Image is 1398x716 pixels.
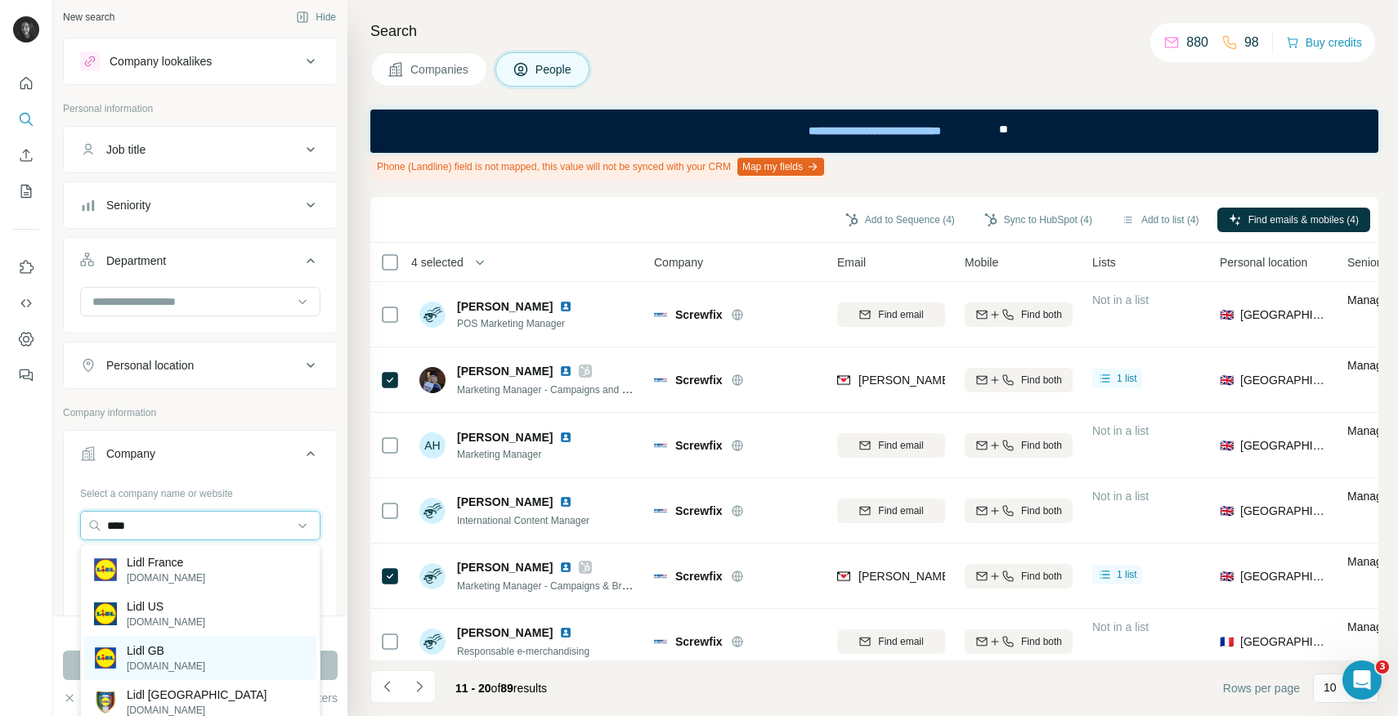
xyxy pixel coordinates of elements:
span: Find both [1021,634,1062,649]
span: Not in a list [1092,620,1149,633]
span: Lists [1092,254,1116,271]
span: [PERSON_NAME] [457,298,553,315]
span: Mobile [965,254,998,271]
img: Logo of Screwfix [654,504,667,517]
span: Company [654,254,703,271]
button: Seniority [64,186,337,225]
span: Manager [1347,620,1392,633]
button: Add to list (4) [1110,208,1211,232]
p: [DOMAIN_NAME] [127,615,205,629]
span: Personal location [1220,254,1307,271]
img: Avatar [419,367,446,393]
button: Hide [285,5,347,29]
button: Find email [837,433,945,458]
p: Lidl France [127,554,205,571]
span: [GEOGRAPHIC_DATA] [1240,503,1328,519]
button: Add to Sequence (4) [834,208,966,232]
div: Company [106,445,155,462]
span: Not in a list [1092,293,1149,307]
img: Avatar [13,16,39,43]
button: Dashboard [13,324,39,354]
div: Select a company name or website [80,480,320,501]
span: [GEOGRAPHIC_DATA] [1240,633,1328,650]
span: Rows per page [1223,680,1300,696]
button: Company lookalikes [64,42,337,81]
button: Find email [837,629,945,654]
button: Use Surfe API [13,289,39,318]
h4: Search [370,20,1378,43]
span: Screwfix [675,372,723,388]
div: Company lookalikes [110,53,212,69]
span: [GEOGRAPHIC_DATA] [1240,307,1328,323]
span: [PERSON_NAME] [457,429,553,445]
p: Personal information [63,101,338,116]
button: Find both [965,433,1073,458]
img: LinkedIn logo [559,365,572,378]
img: Logo of Screwfix [654,374,667,387]
span: Screwfix [675,437,723,454]
div: Job title [106,141,146,158]
p: 98 [1244,33,1259,52]
button: Find both [965,302,1073,327]
span: [PERSON_NAME] [457,559,553,575]
span: Manager [1347,293,1392,307]
button: Buy credits [1286,31,1362,54]
span: 🇬🇧 [1220,437,1234,454]
button: Use Surfe on LinkedIn [13,253,39,282]
img: LinkedIn logo [559,561,572,574]
img: Logo of Screwfix [654,439,667,452]
span: Screwfix [675,633,723,650]
span: Find email [878,438,923,453]
img: Lidl GB [94,647,117,669]
iframe: Banner [370,110,1378,153]
button: Map my fields [737,158,824,176]
img: provider findymail logo [837,568,850,584]
div: Personal location [106,357,194,374]
span: Find both [1021,438,1062,453]
button: Personal location [64,346,337,385]
button: Sync to HubSpot (4) [973,208,1104,232]
img: Logo of Screwfix [654,308,667,321]
p: 10 [1324,679,1337,696]
span: 89 [500,682,513,695]
button: Find email [837,302,945,327]
span: Find both [1021,373,1062,387]
p: [DOMAIN_NAME] [127,571,205,585]
span: POS Marketing Manager [457,316,579,331]
button: Feedback [13,360,39,390]
span: Email [837,254,866,271]
button: Find both [965,368,1073,392]
img: Logo of Screwfix [654,635,667,648]
button: Clear [63,690,110,706]
span: Companies [410,61,470,78]
button: Find emails & mobiles (4) [1217,208,1370,232]
img: LinkedIn logo [559,300,572,313]
span: Find both [1021,307,1062,322]
span: [PERSON_NAME] [457,624,553,641]
span: Not in a list [1092,424,1149,437]
span: [PERSON_NAME] [457,494,553,510]
span: Manager [1347,490,1392,503]
span: Screwfix [675,568,723,584]
img: LinkedIn logo [559,626,572,639]
button: Search [13,105,39,134]
span: 🇬🇧 [1220,372,1234,388]
button: My lists [13,177,39,206]
span: [PERSON_NAME] [457,363,553,379]
div: New search [63,10,114,25]
div: AH [419,432,446,459]
img: Logo of Screwfix [654,570,667,583]
button: Find both [965,564,1073,588]
div: Department [106,253,166,269]
span: 3 [1376,660,1389,673]
button: Quick start [13,69,39,98]
span: Seniority [1347,254,1391,271]
span: 1 list [1117,567,1137,582]
span: 🇬🇧 [1220,568,1234,584]
span: [GEOGRAPHIC_DATA] [1240,372,1328,388]
img: Lidl France [94,558,117,581]
p: Lidl US [127,598,205,615]
span: Find emails & mobiles (4) [1248,213,1359,227]
p: Lidl GB [127,642,205,659]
